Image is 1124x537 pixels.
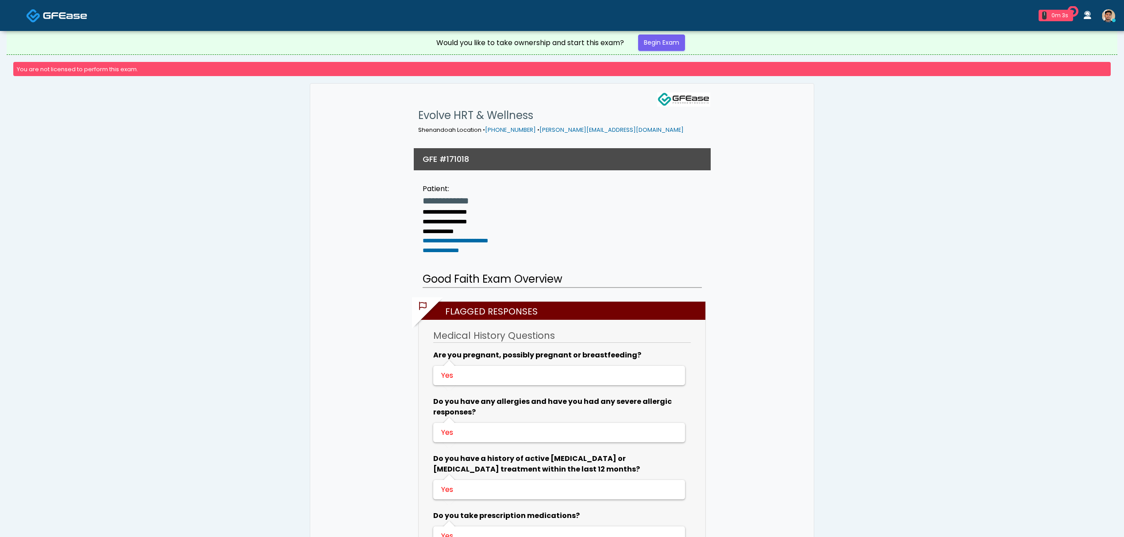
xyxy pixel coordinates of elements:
a: [PERSON_NAME][EMAIL_ADDRESS][DOMAIN_NAME] [539,126,684,134]
small: Shenandoah Location [418,126,684,134]
b: Are you pregnant, possibly pregnant or breastfeeding? [433,350,641,360]
h3: Medical History Questions [433,329,691,343]
div: 0m 3s [1050,12,1070,19]
div: 1 [1042,12,1047,19]
small: You are not licensed to perform this exam. [17,65,138,73]
div: Yes [441,427,675,438]
div: Patient: [423,184,488,194]
h2: Flagged Responses [423,302,705,320]
img: Docovia [43,11,87,20]
a: Docovia [26,1,87,30]
h3: GFE #171018 [423,153,469,165]
span: • [483,126,485,134]
div: Yes [441,370,675,381]
a: [PHONE_NUMBER] [485,126,536,134]
div: Yes [441,484,675,495]
h2: Good Faith Exam Overview [423,271,702,288]
b: Do you have a history of active [MEDICAL_DATA] or [MEDICAL_DATA] treatment within the last 12 mon... [433,453,640,474]
img: Docovia [26,8,41,23]
b: Do you have any allergies and have you had any severe allergic responses? [433,396,672,417]
a: Begin Exam [638,35,685,51]
img: Kenner Medina [1102,9,1115,23]
h1: Evolve HRT & Wellness [418,107,684,124]
span: • [537,126,539,134]
img: GFEase Logo [657,92,710,107]
div: Would you like to take ownership and start this exam? [436,38,624,48]
b: Do you take prescription medications? [433,510,580,521]
a: 1 0m 3s [1033,6,1078,25]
